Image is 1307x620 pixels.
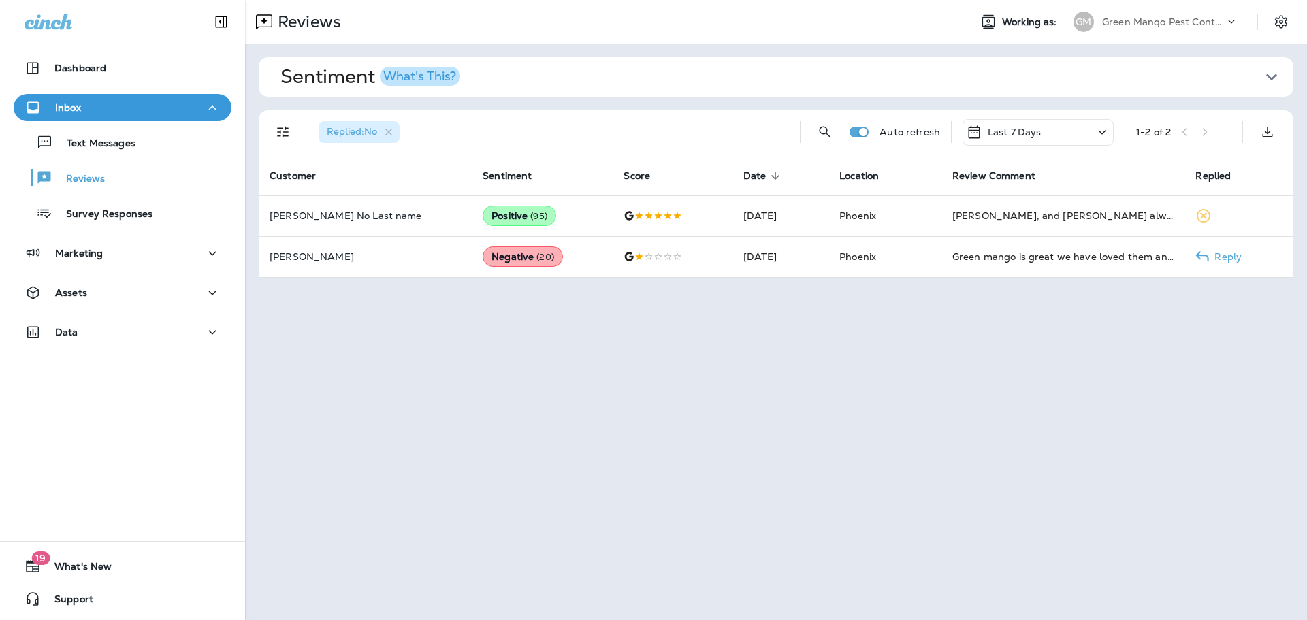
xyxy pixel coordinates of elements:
[272,12,341,32] p: Reviews
[14,553,231,580] button: 19What's New
[483,169,549,182] span: Sentiment
[270,251,461,262] p: [PERSON_NAME]
[52,208,152,221] p: Survey Responses
[14,54,231,82] button: Dashboard
[270,118,297,146] button: Filters
[1074,12,1094,32] div: GM
[1195,170,1231,182] span: Replied
[839,210,876,222] span: Phoenix
[1254,118,1281,146] button: Export as CSV
[327,125,377,137] span: Replied : No
[624,170,650,182] span: Score
[743,170,767,182] span: Date
[880,127,940,137] p: Auto refresh
[624,169,668,182] span: Score
[280,65,460,88] h1: Sentiment
[202,8,240,35] button: Collapse Sidebar
[14,163,231,192] button: Reviews
[1002,16,1060,28] span: Working as:
[743,169,784,182] span: Date
[270,169,334,182] span: Customer
[952,250,1174,263] div: Green mango is great we have loved them and never had any issues with them as a company however t...
[270,57,1304,97] button: SentimentWhat's This?
[31,551,50,565] span: 19
[839,250,876,263] span: Phoenix
[14,199,231,227] button: Survey Responses
[811,118,839,146] button: Search Reviews
[14,585,231,613] button: Support
[14,128,231,157] button: Text Messages
[952,170,1035,182] span: Review Comment
[988,127,1042,137] p: Last 7 Days
[383,70,456,82] div: What's This?
[41,561,112,577] span: What's New
[55,248,103,259] p: Marketing
[14,94,231,121] button: Inbox
[52,173,105,186] p: Reviews
[41,593,93,610] span: Support
[1269,10,1293,34] button: Settings
[14,279,231,306] button: Assets
[483,246,563,267] div: Negative
[530,210,547,222] span: ( 95 )
[319,121,400,143] div: Replied:No
[952,169,1053,182] span: Review Comment
[270,170,316,182] span: Customer
[839,170,879,182] span: Location
[14,240,231,267] button: Marketing
[483,206,556,226] div: Positive
[54,63,106,74] p: Dashboard
[1209,251,1242,262] p: Reply
[55,327,78,338] p: Data
[14,319,231,346] button: Data
[380,67,460,86] button: What's This?
[1195,169,1248,182] span: Replied
[952,209,1174,223] div: Matt, and Aaron always do a phenomenal job, switched over from a different pest control company a...
[53,137,135,150] p: Text Messages
[732,195,828,236] td: [DATE]
[1102,16,1225,27] p: Green Mango Pest Control
[732,236,828,277] td: [DATE]
[55,102,81,113] p: Inbox
[536,251,554,263] span: ( 20 )
[1136,127,1171,137] div: 1 - 2 of 2
[55,287,87,298] p: Assets
[270,210,461,221] p: [PERSON_NAME] No Last name
[483,170,532,182] span: Sentiment
[839,169,897,182] span: Location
